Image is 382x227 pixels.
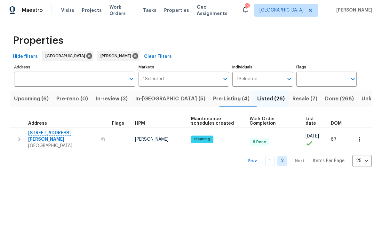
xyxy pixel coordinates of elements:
span: Projects [82,7,102,13]
span: Address [28,121,47,126]
div: 25 [352,153,372,169]
a: Goto page 1 [265,156,275,166]
span: In-[GEOGRAPHIC_DATA] (5) [135,94,205,103]
span: [PERSON_NAME] [100,53,134,59]
span: Maintenance schedules created [191,117,239,126]
button: Prev [242,156,263,166]
button: Open [348,74,357,83]
span: Listed (26) [257,94,285,103]
span: Hide filters [13,53,38,61]
span: Upcoming (6) [14,94,49,103]
span: [GEOGRAPHIC_DATA] [259,7,304,13]
span: Tasks [143,8,156,12]
span: [PERSON_NAME] [334,7,372,13]
span: [PERSON_NAME] [135,137,169,142]
label: Address [14,65,135,69]
span: 9 Done [250,139,269,145]
span: 1 Selected [143,76,164,82]
div: 101 [245,4,249,10]
button: Open [285,74,294,83]
span: [DATE] [306,134,319,138]
button: Open [127,74,136,83]
span: List date [306,117,320,126]
span: Geo Assignments [197,4,234,17]
label: Markets [139,65,229,69]
span: HPM [135,121,145,126]
span: Done (268) [325,94,354,103]
span: Maestro [22,7,43,13]
span: Work Orders [109,4,135,17]
span: Properties [164,7,189,13]
nav: Pagination Navigation [242,155,372,167]
a: Goto page 2 [277,156,287,166]
span: 67 [331,137,337,142]
label: Flags [296,65,357,69]
button: Open [221,74,230,83]
span: In-review (3) [96,94,128,103]
span: Flags [112,121,124,126]
span: DOM [331,121,342,126]
span: Properties [13,37,63,44]
span: Visits [61,7,74,13]
div: [GEOGRAPHIC_DATA] [42,51,93,61]
span: Resale (7) [292,94,317,103]
span: Pre-Listing (4) [213,94,250,103]
button: Hide filters [10,51,40,63]
div: [PERSON_NAME] [97,51,139,61]
label: Individuals [232,65,293,69]
span: 1 Selected [237,76,258,82]
button: Clear Filters [141,51,174,63]
p: Items Per Page [313,158,345,164]
span: Clear Filters [144,53,172,61]
span: Work Order Completion [250,117,295,126]
span: [GEOGRAPHIC_DATA] [45,53,88,59]
span: Pre-reno (0) [56,94,88,103]
span: cleaning [192,137,213,142]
